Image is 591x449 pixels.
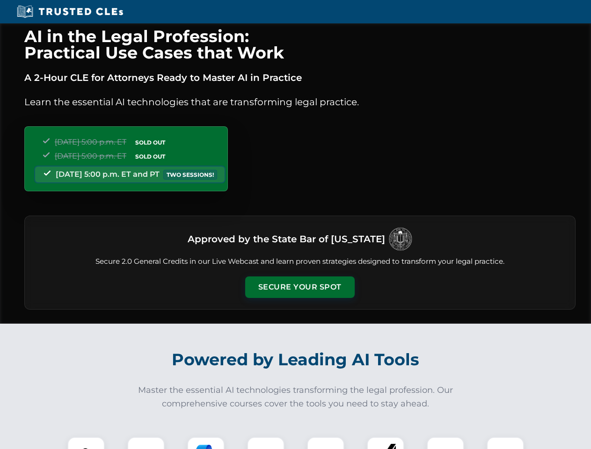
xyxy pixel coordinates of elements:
img: Trusted CLEs [14,5,126,19]
p: Learn the essential AI technologies that are transforming legal practice. [24,94,576,109]
button: Secure Your Spot [245,276,355,298]
span: [DATE] 5:00 p.m. ET [55,152,126,160]
h1: AI in the Legal Profession: Practical Use Cases that Work [24,28,576,61]
p: A 2-Hour CLE for Attorneys Ready to Master AI in Practice [24,70,576,85]
p: Master the essential AI technologies transforming the legal profession. Our comprehensive courses... [132,384,460,411]
h2: Powered by Leading AI Tools [36,343,555,376]
h3: Approved by the State Bar of [US_STATE] [188,231,385,247]
p: Secure 2.0 General Credits in our Live Webcast and learn proven strategies designed to transform ... [36,256,564,267]
img: Logo [389,227,412,251]
span: [DATE] 5:00 p.m. ET [55,138,126,146]
span: SOLD OUT [132,152,168,161]
span: SOLD OUT [132,138,168,147]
